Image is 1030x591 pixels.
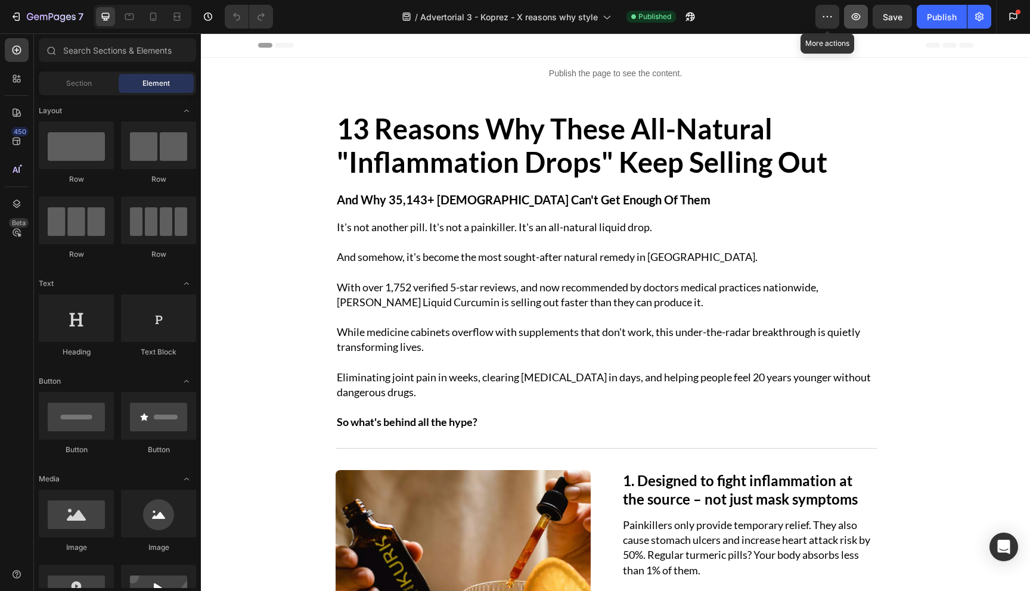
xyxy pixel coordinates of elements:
div: Row [121,174,196,185]
button: Save [873,5,912,29]
div: Row [121,249,196,260]
span: Advertorial 3 - Koprez - X reasons why style [420,11,598,23]
span: / [415,11,418,23]
p: Painkillers only provide temporary relief. They also cause stomach ulcers and increase heart atta... [422,484,675,545]
span: Layout [39,105,62,116]
span: Button [39,376,61,387]
input: Search Sections & Elements [39,38,196,62]
span: Published [638,11,671,22]
div: Heading [39,347,114,357]
button: 7 [5,5,89,29]
span: Text [39,278,54,289]
div: Beta [9,218,29,228]
span: Media [39,474,60,484]
div: 450 [11,127,29,136]
div: Text Block [121,347,196,357]
div: Row [39,249,114,260]
p: 7 [78,10,83,24]
div: Image [121,542,196,553]
span: Save [883,12,902,22]
span: Element [142,78,170,89]
div: Button [121,444,196,455]
div: Undo/Redo [225,5,273,29]
span: Section [66,78,92,89]
div: Publish [927,11,957,23]
span: Toggle open [177,372,196,391]
div: Open Intercom Messenger [989,533,1018,561]
div: Row [39,174,114,185]
p: 1. Designed to fight inflammation at the source – not just mask symptoms [422,438,675,475]
div: Image [39,542,114,553]
div: Button [39,444,114,455]
span: Toggle open [177,469,196,489]
span: Toggle open [177,101,196,120]
iframe: Design area [201,33,1030,591]
button: Publish [917,5,967,29]
span: Toggle open [177,274,196,293]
